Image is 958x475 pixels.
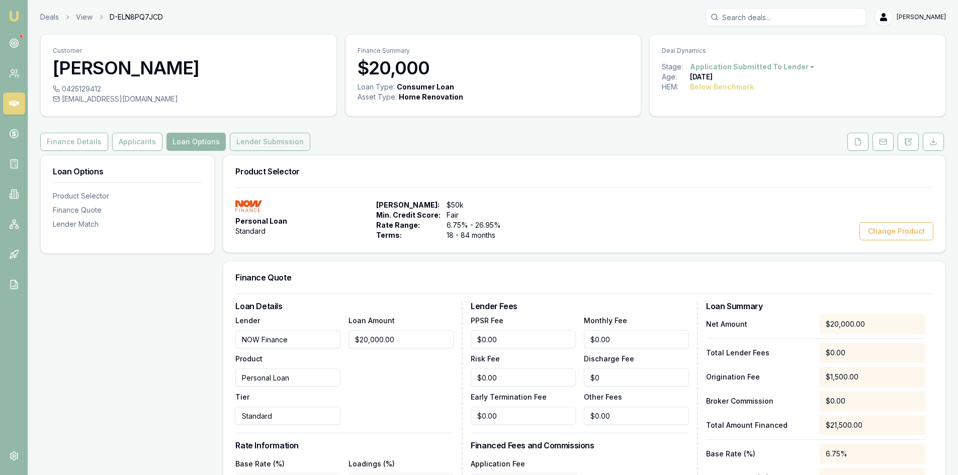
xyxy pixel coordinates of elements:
span: Min. Credit Score: [376,210,441,220]
div: $20,000.00 [820,314,925,334]
h3: Loan Options [53,167,202,175]
h3: $20,000 [358,58,629,78]
p: Net Amount [706,319,812,329]
img: emu-icon-u.png [8,10,20,22]
span: 6.75% - 26.95% [447,220,513,230]
div: Loan Type: [358,82,395,92]
label: Risk Fee [471,354,500,363]
nav: breadcrumb [40,12,163,22]
div: $0.00 [820,391,925,411]
input: $ [584,330,689,348]
div: Product Selector [53,191,202,201]
h3: Loan Summary [706,302,925,310]
div: Below Benchmark [690,82,754,92]
span: Fair [447,210,513,220]
button: Finance Details [40,133,108,151]
label: Base Rate (%) [235,459,285,468]
h3: Lender Fees [471,302,689,310]
div: [EMAIL_ADDRESS][DOMAIN_NAME] [53,94,324,104]
p: Customer [53,47,324,55]
div: HEM: [662,82,690,92]
p: Total Amount Financed [706,420,812,430]
h3: [PERSON_NAME] [53,58,324,78]
span: Rate Range: [376,220,441,230]
input: $ [471,407,576,425]
a: Finance Details [40,133,110,151]
div: Age: [662,72,690,82]
button: Change Product [859,222,933,240]
div: Asset Type : [358,92,397,102]
span: Terms: [376,230,441,240]
label: Application Fee [471,459,525,468]
a: Applicants [110,133,164,151]
label: Other Fees [584,393,622,401]
a: Deals [40,12,59,22]
label: Loadings (%) [349,459,395,468]
div: $0.00 [820,343,925,363]
input: $ [584,368,689,387]
div: $21,500.00 [820,415,925,435]
input: $ [584,407,689,425]
label: Loan Amount [349,316,395,325]
div: Consumer Loan [397,82,454,92]
p: Total Lender Fees [706,348,812,358]
div: 6.75% [820,444,925,464]
button: Application Submitted To Lender [690,62,816,72]
label: Discharge Fee [584,354,634,363]
div: [DATE] [690,72,713,82]
div: 0425129412 [53,84,324,94]
h3: Rate Information [235,441,454,449]
a: Loan Options [164,133,228,151]
span: [PERSON_NAME]: [376,200,441,210]
h3: Product Selector [235,167,933,175]
input: $ [471,330,576,348]
img: NOW Finance [235,200,262,212]
label: Early Termination Fee [471,393,547,401]
div: Lender Match [53,219,202,229]
button: Loan Options [166,133,226,151]
input: $ [471,368,576,387]
label: Lender [235,316,260,325]
p: Base Rate (%) [706,449,812,459]
div: Home Renovation [399,92,463,102]
button: Applicants [112,133,162,151]
div: $1,500.00 [820,367,925,387]
h3: Financed Fees and Commissions [471,441,689,449]
input: $ [349,330,454,348]
label: PPSR Fee [471,316,503,325]
label: Monthly Fee [584,316,627,325]
span: 18 - 84 months [447,230,513,240]
p: Finance Summary [358,47,629,55]
h3: Loan Details [235,302,454,310]
div: Finance Quote [53,205,202,215]
p: Broker Commission [706,396,812,406]
a: View [76,12,93,22]
p: Deal Dynamics [662,47,933,55]
span: $50k [447,200,513,210]
div: Stage: [662,62,690,72]
h3: Finance Quote [235,273,933,281]
span: Standard [235,226,266,236]
span: D-ELN8PQ7JCD [110,12,163,22]
span: Personal Loan [235,216,287,226]
label: Tier [235,393,249,401]
p: Origination Fee [706,372,812,382]
label: Product [235,354,263,363]
input: Search deals [706,8,866,26]
span: [PERSON_NAME] [897,13,946,21]
a: Lender Submission [228,133,312,151]
button: Lender Submission [230,133,310,151]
